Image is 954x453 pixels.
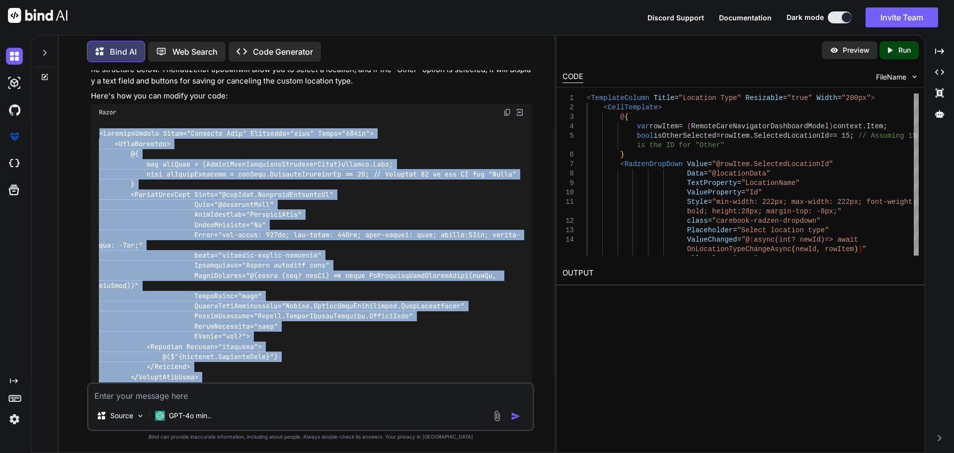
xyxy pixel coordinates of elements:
span: Razor [99,108,116,116]
span: "carebook-radzen-dropdown" [712,217,820,225]
div: 8 [562,169,574,179]
span: = [716,132,720,140]
img: githubDark [6,101,23,118]
button: Documentation [719,12,772,23]
img: icon [511,411,521,421]
span: Resizable [745,94,783,102]
img: Pick Models [136,412,145,420]
div: 13 [562,226,574,235]
p: To convert the provided code back to a while maintaining the same functionality, you can follow t... [91,53,532,87]
span: bool [636,132,653,140]
div: 15 [562,254,574,264]
span: ValueProperty [687,188,741,196]
span: Documentation [719,13,772,22]
span: Data [687,170,704,178]
span: " [862,245,866,253]
span: OnLocationTypeChangeAsync [687,245,791,253]
span: = [704,170,708,178]
div: 9 [562,179,574,188]
img: premium [6,128,23,145]
span: = [674,94,678,102]
span: Width [816,94,837,102]
span: TemplateColumn [591,94,649,102]
div: 3 [562,112,574,122]
span: var [636,122,649,130]
p: Preview [843,45,870,55]
span: is the ID for "Other" [636,141,724,149]
p: Source [110,411,133,421]
p: Bind can provide inaccurate information, including about people. Always double-check its answers.... [87,433,534,441]
div: 4 [562,122,574,131]
p: Bind AI [110,46,137,58]
div: 2 [562,103,574,112]
span: = [737,179,741,187]
span: ValueChanged [687,236,737,244]
img: darkAi-studio [6,75,23,91]
span: "true" [787,94,812,102]
span: SelectedLocationId [754,132,829,140]
span: ) [858,245,862,253]
div: 1 [562,93,574,103]
span: "LocationName" [741,179,800,187]
div: 10 [562,188,574,197]
span: ( [749,236,753,244]
span: // Assuming 15 [858,132,917,140]
img: settings [6,411,23,428]
span: ( [775,236,779,244]
span: int? newId [779,236,820,244]
span: < [587,94,591,102]
p: Web Search [172,46,218,58]
p: Run [898,45,911,55]
img: attachment [491,410,503,422]
div: 12 [562,216,574,226]
span: ; [883,122,887,130]
span: < [620,160,624,168]
h2: OUTPUT [556,262,925,285]
span: = [737,236,741,244]
span: "true" [733,255,758,263]
span: => await [825,236,858,244]
code: RadzenDropDown [175,65,238,75]
span: AllowClear [687,255,728,263]
span: = [733,226,737,234]
span: Title [653,94,674,102]
span: FileName [876,72,906,82]
span: Dark mode [787,12,824,22]
div: 11 [562,197,574,207]
img: cloudideIcon [6,155,23,172]
span: Discord Support [647,13,704,22]
span: @ [620,113,624,121]
span: 15 [841,132,850,140]
span: class [687,217,708,225]
span: RadzenDropDown [624,160,683,168]
span: { [624,113,628,121]
span: isOtherSelected [653,132,716,140]
span: ( [687,122,691,130]
img: darkChat [6,48,23,65]
span: > [657,103,661,111]
button: Discord Support [647,12,704,23]
div: 6 [562,150,574,160]
span: } [620,151,624,159]
span: ; [850,132,854,140]
span: async [754,236,775,244]
span: "min-width: 222px; max-width: 222px; font-weight: [712,198,917,206]
span: = [783,94,787,102]
img: chevron down [910,73,919,81]
span: Item [867,122,883,130]
span: Style [687,198,708,206]
p: Code Generator [253,46,313,58]
span: "Location Type" [679,94,741,102]
span: ) [854,245,858,253]
img: copy [503,108,511,116]
p: GPT-4o min.. [169,411,211,421]
span: rowItem [649,122,679,130]
span: == [829,132,837,140]
span: "200px" [841,94,871,102]
div: CODE [562,71,583,83]
span: newId, rowItem [795,245,854,253]
span: > [871,94,874,102]
div: 7 [562,160,574,169]
span: ( [791,245,795,253]
span: rowItem [720,132,750,140]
